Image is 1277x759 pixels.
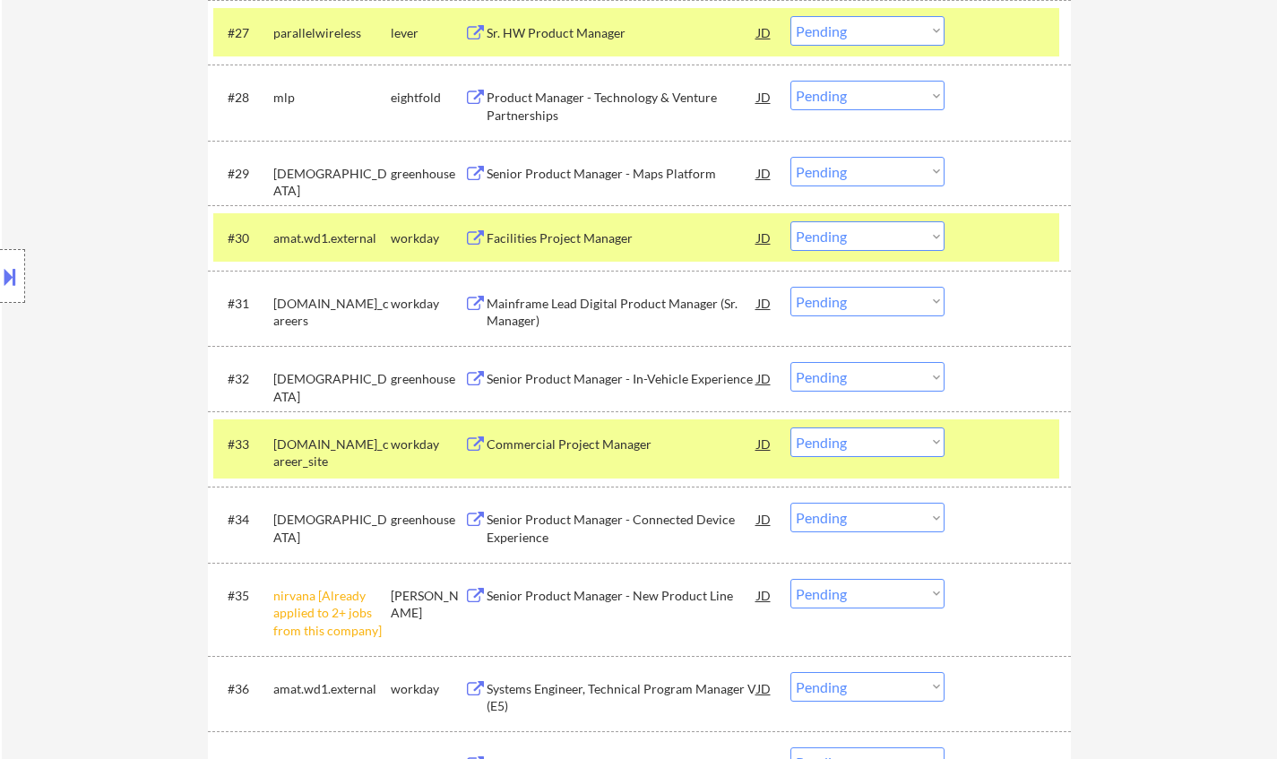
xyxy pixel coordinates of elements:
div: [DEMOGRAPHIC_DATA] [273,511,391,546]
div: Product Manager - Technology & Venture Partnerships [487,89,757,124]
div: greenhouse [391,370,464,388]
div: #27 [228,24,259,42]
div: JD [755,503,773,535]
div: #33 [228,436,259,453]
div: greenhouse [391,165,464,183]
div: JD [755,672,773,704]
div: Mainframe Lead Digital Product Manager (Sr. Manager) [487,295,757,330]
div: [DEMOGRAPHIC_DATA] [273,165,391,200]
div: Systems Engineer, Technical Program Manager V (E5) [487,680,757,715]
div: Senior Product Manager - Connected Device Experience [487,511,757,546]
div: lever [391,24,464,42]
div: JD [755,221,773,254]
div: JD [755,16,773,48]
div: Facilities Project Manager [487,229,757,247]
div: Commercial Project Manager [487,436,757,453]
div: Senior Product Manager - New Product Line [487,587,757,605]
div: greenhouse [391,511,464,529]
div: Senior Product Manager - Maps Platform [487,165,757,183]
div: [DEMOGRAPHIC_DATA] [273,370,391,405]
div: eightfold [391,89,464,107]
div: workday [391,436,464,453]
div: JD [755,362,773,394]
div: amat.wd1.external [273,229,391,247]
div: JD [755,579,773,611]
div: #34 [228,511,259,529]
div: workday [391,295,464,313]
div: JD [755,81,773,113]
div: workday [391,229,464,247]
div: workday [391,680,464,698]
div: parallelwireless [273,24,391,42]
div: JD [755,427,773,460]
div: JD [755,287,773,319]
div: mlp [273,89,391,107]
div: amat.wd1.external [273,680,391,698]
div: #28 [228,89,259,107]
div: [PERSON_NAME] [391,587,464,622]
div: Senior Product Manager - In-Vehicle Experience [487,370,757,388]
div: Sr. HW Product Manager [487,24,757,42]
div: [DOMAIN_NAME]_career_site [273,436,391,470]
div: #36 [228,680,259,698]
div: #35 [228,587,259,605]
div: [DOMAIN_NAME]_careers [273,295,391,330]
div: nirvana [Already applied to 2+ jobs from this company] [273,587,391,640]
div: JD [755,157,773,189]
